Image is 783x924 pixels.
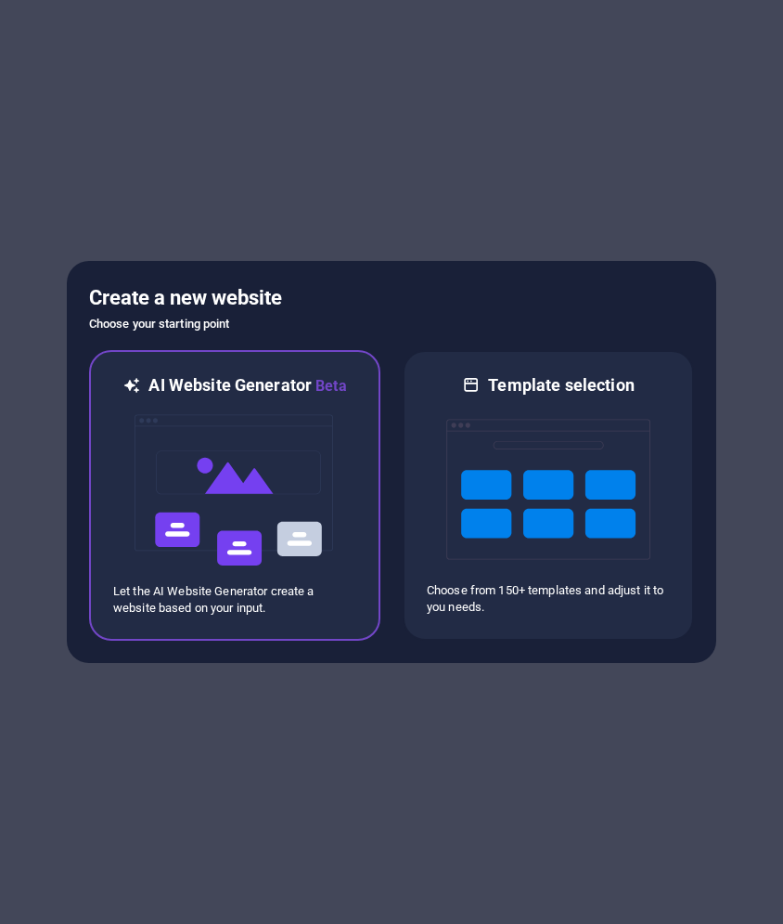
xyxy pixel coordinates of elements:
h6: Choose your starting point [89,313,694,335]
span: Beta [312,377,347,395]
div: AI Website GeneratorBetaaiLet the AI Website Generator create a website based on your input. [89,350,380,641]
div: Template selectionChoose from 150+ templates and adjust it to you needs. [403,350,694,641]
img: ai [133,397,337,583]
p: Let the AI Website Generator create a website based on your input. [113,583,356,617]
p: Choose from 150+ templates and adjust it to you needs. [427,582,670,616]
h5: Create a new website [89,283,694,313]
h6: AI Website Generator [148,374,346,397]
h6: Template selection [488,374,634,397]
